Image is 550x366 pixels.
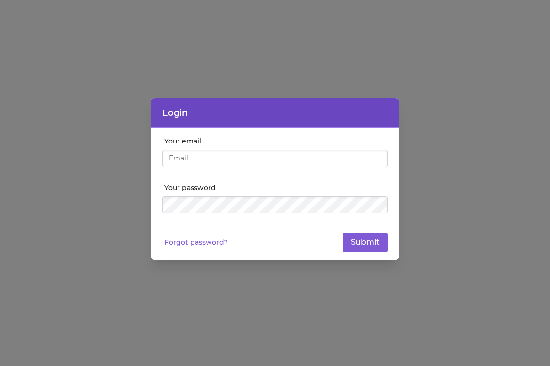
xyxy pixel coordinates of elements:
[164,183,388,192] label: Your password
[164,238,228,247] a: Forgot password?
[164,136,388,146] label: Your email
[162,150,388,167] input: Email
[343,233,388,252] button: Submit
[151,98,399,128] header: Login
